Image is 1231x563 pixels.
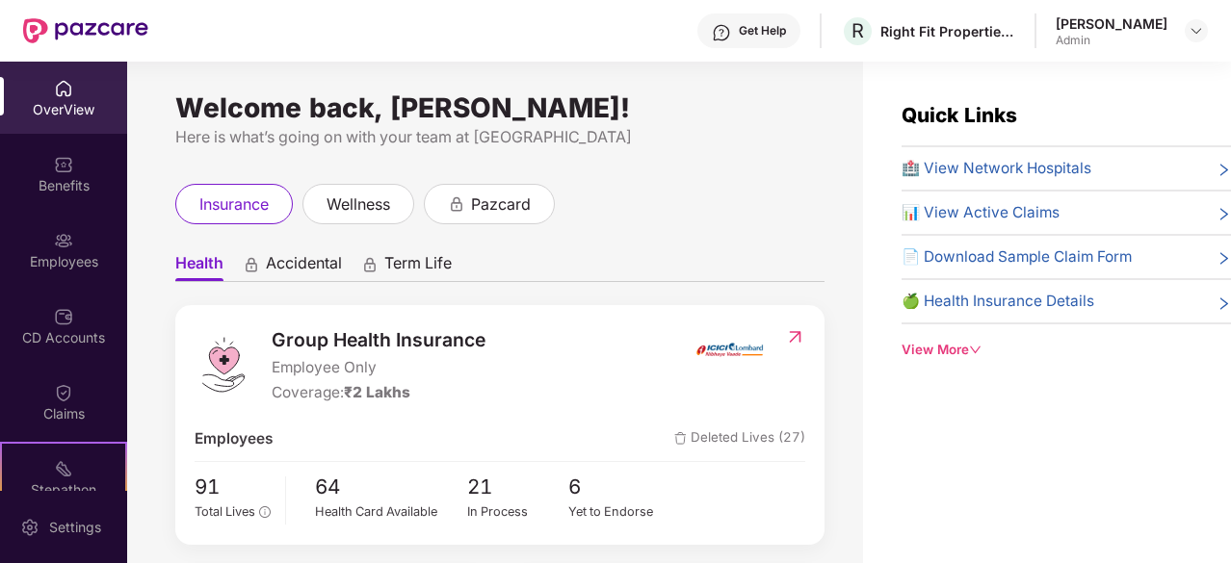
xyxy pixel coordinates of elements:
[902,103,1017,127] span: Quick Links
[327,192,390,217] span: wellness
[20,518,39,537] img: svg+xml;base64,PHN2ZyBpZD0iU2V0dGluZy0yMHgyMCIgeG1sbnM9Imh0dHA6Ly93d3cudzMub3JnLzIwMDAvc3ZnIiB3aW...
[1217,205,1231,224] span: right
[2,480,125,499] div: Stepathon
[902,157,1091,180] span: 🏥 View Network Hospitals
[568,502,670,522] div: Yet to Endorse
[1056,14,1167,33] div: [PERSON_NAME]
[785,327,805,346] img: RedirectIcon
[448,194,465,212] div: animation
[902,290,1094,313] span: 🍏 Health Insurance Details
[694,325,766,373] img: insurerIcon
[243,255,260,272] div: animation
[969,344,982,356] span: down
[315,502,467,522] div: Health Card Available
[259,506,270,517] span: info-circle
[195,472,271,503] span: 91
[568,472,670,503] span: 6
[195,336,252,394] img: logo
[1217,161,1231,180] span: right
[315,472,467,503] span: 64
[272,356,485,379] span: Employee Only
[902,340,1231,360] div: View More
[1217,294,1231,313] span: right
[712,23,731,42] img: svg+xml;base64,PHN2ZyBpZD0iSGVscC0zMngzMiIgeG1sbnM9Imh0dHA6Ly93d3cudzMub3JnLzIwMDAvc3ZnIiB3aWR0aD...
[199,192,269,217] span: insurance
[1056,33,1167,48] div: Admin
[23,18,148,43] img: New Pazcare Logo
[674,432,687,445] img: deleteIcon
[54,231,73,250] img: svg+xml;base64,PHN2ZyBpZD0iRW1wbG95ZWVzIiB4bWxucz0iaHR0cDovL3d3dy53My5vcmcvMjAwMC9zdmciIHdpZHRoPS...
[739,23,786,38] div: Get Help
[175,125,825,149] div: Here is what’s going on with your team at [GEOGRAPHIC_DATA]
[175,253,223,281] span: Health
[880,22,1015,40] div: Right Fit Properties LLP
[195,427,273,450] span: Employees
[54,459,73,478] img: svg+xml;base64,PHN2ZyB4bWxucz0iaHR0cDovL3d3dy53My5vcmcvMjAwMC9zdmciIHdpZHRoPSIyMSIgaGVpZ2h0PSIyMC...
[902,201,1060,224] span: 📊 View Active Claims
[471,192,531,217] span: pazcard
[384,253,452,281] span: Term Life
[674,427,805,450] span: Deleted Lives (27)
[43,518,107,537] div: Settings
[54,383,73,402] img: svg+xml;base64,PHN2ZyBpZD0iQ2xhaW0iIHhtbG5zPSJodHRwOi8vd3d3LnczLm9yZy8yMDAwL3N2ZyIgd2lkdGg9IjIwIi...
[195,504,255,519] span: Total Lives
[54,155,73,174] img: svg+xml;base64,PHN2ZyBpZD0iQmVuZWZpdHMiIHhtbG5zPSJodHRwOi8vd3d3LnczLm9yZy8yMDAwL3N2ZyIgd2lkdGg9Ij...
[1189,23,1204,38] img: svg+xml;base64,PHN2ZyBpZD0iRHJvcGRvd24tMzJ4MzIiIHhtbG5zPSJodHRwOi8vd3d3LnczLm9yZy8yMDAwL3N2ZyIgd2...
[851,19,864,42] span: R
[1217,249,1231,269] span: right
[175,100,825,115] div: Welcome back, [PERSON_NAME]!
[266,253,342,281] span: Accidental
[344,383,410,401] span: ₹2 Lakhs
[902,245,1132,269] span: 📄 Download Sample Claim Form
[467,502,569,522] div: In Process
[54,307,73,326] img: svg+xml;base64,PHN2ZyBpZD0iQ0RfQWNjb3VudHMiIGRhdGEtbmFtZT0iQ0QgQWNjb3VudHMiIHhtbG5zPSJodHRwOi8vd3...
[272,325,485,354] span: Group Health Insurance
[54,79,73,98] img: svg+xml;base64,PHN2ZyBpZD0iSG9tZSIgeG1sbnM9Imh0dHA6Ly93d3cudzMub3JnLzIwMDAvc3ZnIiB3aWR0aD0iMjAiIG...
[272,381,485,404] div: Coverage:
[361,255,379,272] div: animation
[467,472,569,503] span: 21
